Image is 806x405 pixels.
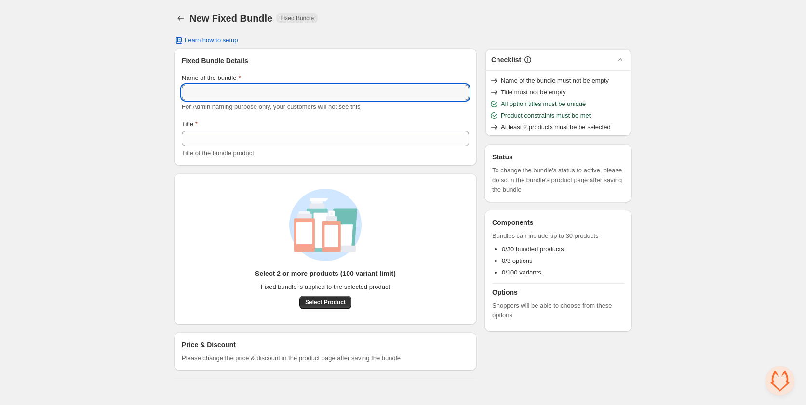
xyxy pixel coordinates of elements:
[501,111,591,120] span: Product constraints must be met
[502,269,541,276] span: 0/100 variants
[501,122,611,132] span: At least 2 products must be be selected
[299,296,351,309] button: Select Product
[501,76,609,86] span: Name of the bundle must not be empty
[502,246,564,253] span: 0/30 bundled products
[182,119,198,129] label: Title
[492,152,624,162] h3: Status
[182,340,236,350] h3: Price & Discount
[261,282,390,292] span: Fixed bundle is applied to the selected product
[501,88,566,97] span: Title must not be empty
[182,56,469,65] h3: Fixed Bundle Details
[492,301,624,320] span: Shoppers will be able to choose from these options
[168,34,244,47] button: Learn how to setup
[766,366,794,395] div: 开放式聊天
[491,55,521,65] h3: Checklist
[502,257,533,264] span: 0/3 options
[182,353,401,363] span: Please change the price & discount in the product page after saving the bundle
[182,103,360,110] span: For Admin naming purpose only, your customers will not see this
[182,73,241,83] label: Name of the bundle
[501,99,586,109] span: All option titles must be unique
[492,166,624,195] span: To change the bundle's status to active, please do so in the bundle's product page after saving t...
[182,149,254,157] span: Title of the bundle product
[189,13,272,24] h1: New Fixed Bundle
[174,12,188,25] button: Back
[280,14,314,22] span: Fixed Bundle
[185,37,238,44] span: Learn how to setup
[492,287,624,297] h3: Options
[255,269,396,278] h3: Select 2 or more products (100 variant limit)
[305,299,346,306] span: Select Product
[492,218,534,227] h3: Components
[492,231,624,241] span: Bundles can include up to 30 products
